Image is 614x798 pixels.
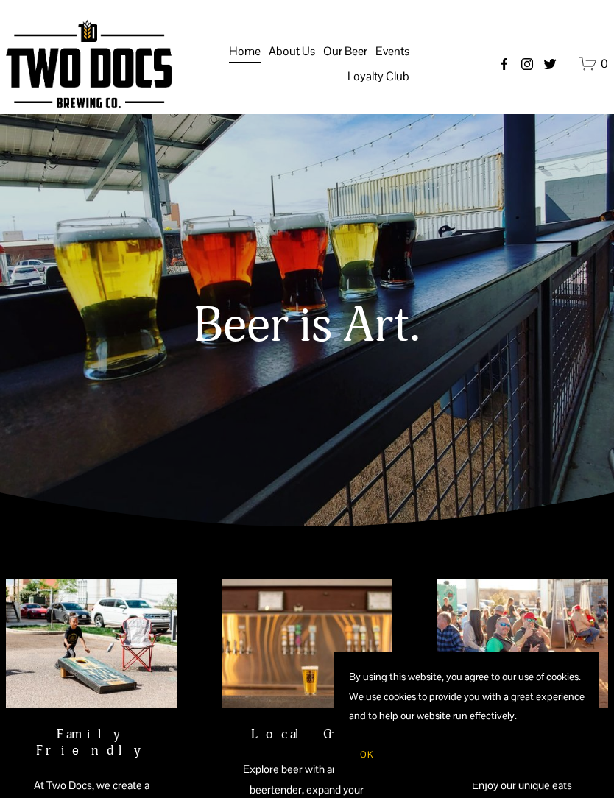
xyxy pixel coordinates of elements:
a: instagram-unauth [520,57,534,71]
a: folder dropdown [375,39,409,64]
span: About Us [269,40,315,63]
p: By using this website, you agree to our use of cookies. We use cookies to provide you with a grea... [349,667,585,726]
img: Two Docs Brewing Co. [6,20,171,109]
h2: Local Craft [243,726,371,742]
a: folder dropdown [323,39,367,64]
a: 0 items in cart [579,54,608,73]
h2: Family Friendly [27,726,155,758]
span: OK [360,749,373,760]
h1: Beer is Art. [8,299,606,353]
img: A girl playing cornhole outdoors on a sunny day, with parked cars and a building in the backgroun... [6,579,177,708]
span: Loyalty Club [347,66,409,88]
img: People sitting and socializing outdoors at a festival or event in the late afternoon, with some p... [437,579,607,708]
button: OK [349,741,384,769]
img: A glass of beer with the logo of Two Docs Brewing Company, placed on a bar counter with a blurred... [222,579,392,708]
a: folder dropdown [347,64,409,89]
a: twitter-unauth [543,57,557,71]
span: Events [375,40,409,63]
span: 0 [601,56,608,71]
section: Cookie banner [334,652,599,783]
a: Facebook [497,57,512,71]
span: Our Beer [323,40,367,63]
a: Home [229,39,261,64]
a: folder dropdown [269,39,315,64]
